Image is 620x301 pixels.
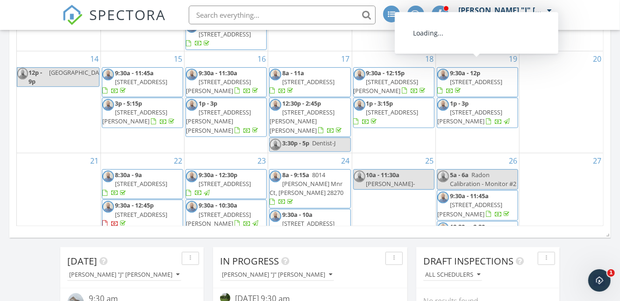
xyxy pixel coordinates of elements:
[115,99,142,107] span: 3p - 5:15p
[435,153,519,262] td: Go to September 26, 2025
[100,153,184,262] td: Go to September 22, 2025
[199,30,251,38] span: [STREET_ADDRESS]
[507,51,519,66] a: Go to September 19, 2025
[199,171,237,179] span: 9:30a - 12:30p
[199,179,251,188] span: [STREET_ADDRESS]
[185,200,267,230] a: 9:30a - 10:30a [STREET_ADDRESS][PERSON_NAME]
[49,68,108,77] span: [GEOGRAPHIC_DATA]
[88,153,100,168] a: Go to September 21, 2025
[89,5,166,24] span: SPECTORA
[591,51,603,66] a: Go to September 20, 2025
[354,69,428,95] a: 9:30a - 12:15p [STREET_ADDRESS][PERSON_NAME]
[115,210,167,219] span: [STREET_ADDRESS]
[115,171,142,179] span: 8:30a - 9a
[102,201,114,213] img: 2017_headshotjbni.jpg
[437,108,502,125] span: [STREET_ADDRESS][PERSON_NAME]
[28,68,48,86] span: 12p - 9p
[102,171,114,182] img: 2017_headshotjbni.jpg
[270,219,335,236] span: [STREET_ADDRESS][PERSON_NAME]
[186,201,198,213] img: 2017_headshotjbni.jpg
[102,169,183,200] a: 8:30a - 9a [STREET_ADDRESS]
[591,153,603,168] a: Go to September 27, 2025
[270,171,343,197] span: 8014 [PERSON_NAME] Mnr Ct, [PERSON_NAME] 28270
[186,69,198,80] img: 2017_headshotjbni.jpg
[437,67,518,98] a: 9:30a - 12p [STREET_ADDRESS]
[269,209,350,239] a: 9:30a - 10a [STREET_ADDRESS][PERSON_NAME]
[268,51,352,153] td: Go to September 17, 2025
[62,5,83,25] img: The Best Home Inspection Software - Spectora
[88,51,100,66] a: Go to September 14, 2025
[270,171,281,182] img: 2017_headshotjbni.jpg
[437,171,449,182] img: 2017_headshotjbni.jpg
[220,255,279,267] span: In Progress
[189,6,376,24] input: Search everything...
[437,69,449,80] img: 2017_headshotjbni.jpg
[270,139,281,150] img: 2017_headshotjbni.jpg
[186,69,260,95] a: 9:30a - 11:30a [STREET_ADDRESS][PERSON_NAME]
[268,153,352,262] td: Go to September 24, 2025
[354,99,365,111] img: 2017_headshotjbni.jpg
[366,179,415,188] span: [PERSON_NAME]-
[69,272,179,278] div: [PERSON_NAME] "J" [PERSON_NAME]
[102,98,183,128] a: 3p - 5:15p [STREET_ADDRESS][PERSON_NAME]
[185,169,267,200] a: 9:30a - 12:30p [STREET_ADDRESS]
[282,99,321,107] span: 12:30p - 2:45p
[102,99,114,111] img: 2017_headshotjbni.jpg
[437,192,511,218] a: 9:30a - 11:45a [STREET_ADDRESS][PERSON_NAME]
[186,78,251,95] span: [STREET_ADDRESS][PERSON_NAME]
[102,200,183,230] a: 9:30a - 12:45p [STREET_ADDRESS]
[185,51,268,153] td: Go to September 16, 2025
[17,51,100,153] td: Go to September 14, 2025
[437,98,518,128] a: 1p - 3p [STREET_ADDRESS][PERSON_NAME]
[282,210,313,219] span: 9:30a - 10a
[185,20,267,50] a: 3p - 5p [STREET_ADDRESS]
[312,139,335,147] span: Dentist-J
[102,171,167,197] a: 8:30a - 9a [STREET_ADDRESS]
[450,171,516,188] span: Radon Calibration - Monitor #2
[353,67,435,98] a: 9:30a - 12:15p [STREET_ADDRESS][PERSON_NAME]
[270,210,335,236] a: 9:30a - 10a [STREET_ADDRESS][PERSON_NAME]
[17,153,100,262] td: Go to September 21, 2025
[185,98,267,137] a: 1p - 3p [STREET_ADDRESS][PERSON_NAME][PERSON_NAME]
[354,171,365,182] img: 2017_headshotjbni.jpg
[172,153,184,168] a: Go to September 22, 2025
[352,153,435,262] td: Go to September 25, 2025
[269,67,350,98] a: 8a - 11a [STREET_ADDRESS]
[354,78,419,95] span: [STREET_ADDRESS][PERSON_NAME]
[340,51,352,66] a: Go to September 17, 2025
[437,221,518,251] a: 12:30p - 2:30p
[458,6,545,15] div: [PERSON_NAME] "J" [PERSON_NAME]
[186,99,198,111] img: 2017_headshotjbni.jpg
[450,192,489,200] span: 9:30a - 11:45a
[102,69,114,80] img: 2017_headshotjbni.jpg
[282,171,309,179] span: 8a - 9:15a
[366,69,405,77] span: 9:30a - 12:15p
[353,98,435,128] a: 1p - 3:15p [STREET_ADDRESS]
[437,222,449,234] img: 2017_headshotjbni.jpg
[366,99,393,107] span: 1p - 3:15p
[115,69,154,77] span: 9:30a - 11:45a
[199,69,237,77] span: 9:30a - 11:30a
[437,69,502,95] a: 9:30a - 12p [STREET_ADDRESS]
[450,69,480,77] span: 9:30a - 12p
[270,99,281,111] img: 2017_headshotjbni.jpg
[607,269,615,277] span: 1
[270,99,343,135] a: 12:30p - 2:45p [STREET_ADDRESS][PERSON_NAME][PERSON_NAME]
[102,108,167,125] span: [STREET_ADDRESS][PERSON_NAME]
[366,171,400,179] span: 10a - 11:30a
[437,222,511,249] a: 12:30p - 2:30p
[62,13,166,32] a: SPECTORA
[269,169,350,208] a: 8a - 9:15a 8014 [PERSON_NAME] Mnr Ct, [PERSON_NAME] 28270
[100,51,184,153] td: Go to September 15, 2025
[186,201,260,227] a: 9:30a - 10:30a [STREET_ADDRESS][PERSON_NAME]
[270,108,335,134] span: [STREET_ADDRESS][PERSON_NAME][PERSON_NAME]
[495,15,552,24] div: In Check Homes
[282,139,309,147] span: 3:30p - 5p
[186,171,198,182] img: 2017_headshotjbni.jpg
[270,171,343,206] a: 8a - 9:15a 8014 [PERSON_NAME] Mnr Ct, [PERSON_NAME] 28270
[186,21,251,47] a: 3p - 5p [STREET_ADDRESS]
[423,153,435,168] a: Go to September 25, 2025
[115,201,154,209] span: 9:30a - 12:45p
[425,272,480,278] div: All schedulers
[507,153,519,168] a: Go to September 26, 2025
